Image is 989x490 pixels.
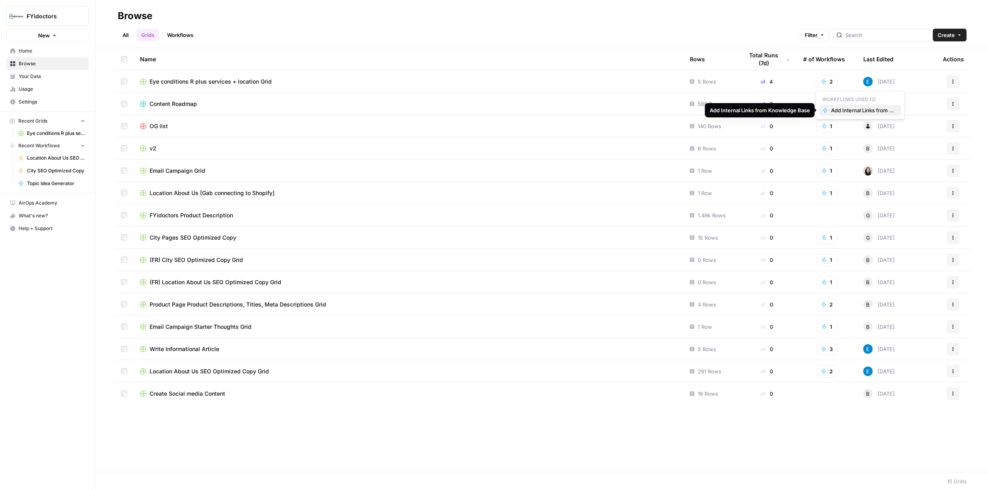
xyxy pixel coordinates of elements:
[6,222,89,235] button: Help + Support
[9,9,23,23] img: FYidoctors Logo
[866,256,870,264] span: B
[140,167,677,175] a: Email Campaign Grid
[15,152,89,164] a: Location About Us SEO Optimized Copy
[803,48,845,70] div: # of Workflows
[140,256,677,264] a: (FR) City SEO Optimized Copy Grid
[7,210,88,222] div: What's new?
[866,189,870,197] span: B
[866,323,870,331] span: B
[698,323,712,331] span: 1 Row
[21,21,88,27] div: Domain: [DOMAIN_NAME]
[698,345,716,353] span: 5 Rows
[13,21,19,27] img: website_grey.svg
[140,144,677,152] a: v2
[816,320,838,333] button: 1
[698,78,716,86] span: 5 Rows
[27,167,85,174] span: City SEO Optimized Copy
[831,106,895,114] span: Add Internal Links from Knowledge Base
[6,57,89,70] a: Browse
[744,256,790,264] div: 0
[150,323,251,331] span: Email Campaign Starter Thoughts Grid
[698,390,718,398] span: 16 Rows
[6,70,89,83] a: Your Data
[6,197,89,209] a: AirOps Academy
[863,300,895,309] div: [DATE]
[140,211,677,219] a: FYidoctors Product Description
[140,390,677,398] a: Create Social media Content
[6,6,89,26] button: Workspace: FYidoctors
[744,48,790,70] div: Total Runs (7d)
[863,344,873,354] img: lntvtk5df957tx83savlbk37mrre
[690,48,705,70] div: Rows
[863,166,873,176] img: t5ef5oef8zpw1w4g2xghobes91mw
[38,31,50,39] span: New
[816,254,838,266] button: 1
[863,166,895,176] div: [DATE]
[744,189,790,197] div: 0
[27,12,75,20] span: FYidoctors
[863,233,895,242] div: [DATE]
[744,122,790,130] div: 0
[19,98,85,105] span: Settings
[744,367,790,375] div: 0
[150,122,168,130] span: OG list
[150,100,197,108] span: Content Roadmap
[150,367,269,375] span: Location About Us SEO Optimized Copy Grid
[150,144,156,152] span: v2
[863,77,895,86] div: [DATE]
[866,278,870,286] span: B
[698,100,722,108] span: 566 Rows
[140,78,677,86] a: Eye conditions R plus services + location Grid
[150,390,225,398] span: Create Social media Content
[6,83,89,96] a: Usage
[150,345,219,353] span: Write Informational Article
[18,142,60,149] span: Recent Workflows
[19,73,85,80] span: Your Data
[150,256,243,264] span: (FR) City SEO Optimized Copy Grid
[816,164,838,177] button: 1
[863,367,895,376] div: [DATE]
[816,276,838,289] button: 1
[140,100,677,108] a: Content Roadmap
[698,256,716,264] span: 0 Rows
[816,298,838,311] button: 2
[140,122,677,130] a: OG list
[698,144,716,152] span: 6 Rows
[744,211,790,219] div: 0
[150,167,205,175] span: Email Campaign Grid
[118,29,133,41] a: All
[118,10,152,22] div: Browse
[744,234,790,242] div: 0
[947,477,967,485] div: 15 Grids
[863,344,895,354] div: [DATE]
[816,75,838,88] button: 2
[27,180,85,187] span: Topic Idea Generator
[698,301,716,308] span: 4 Rows
[19,60,85,67] span: Browse
[744,100,790,108] div: 3
[19,199,85,207] span: AirOps Academy
[27,130,85,137] span: Eye conditions R plus services + location Grid
[744,78,790,86] div: 4
[6,96,89,108] a: Settings
[150,211,233,219] span: FYidoctors Product Description
[89,47,131,52] div: Keywords by Traffic
[19,225,85,232] span: Help + Support
[863,322,895,332] div: [DATE]
[140,345,677,353] a: Write Informational Article
[6,115,89,127] button: Recent Grids
[863,121,895,131] div: [DATE]
[698,189,712,197] span: 1 Row
[863,77,873,86] img: lntvtk5df957tx83savlbk37mrre
[18,117,47,125] span: Recent Grids
[744,301,790,308] div: 0
[140,367,677,375] a: Location About Us SEO Optimized Copy Grid
[6,140,89,152] button: Recent Workflows
[32,47,71,52] div: Domain Overview
[816,231,838,244] button: 1
[136,29,159,41] a: Grids
[933,29,967,41] button: Create
[698,367,721,375] span: 291 Rows
[863,255,895,265] div: [DATE]
[140,278,677,286] a: (FR) Location About Us SEO Optimized Copy Grid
